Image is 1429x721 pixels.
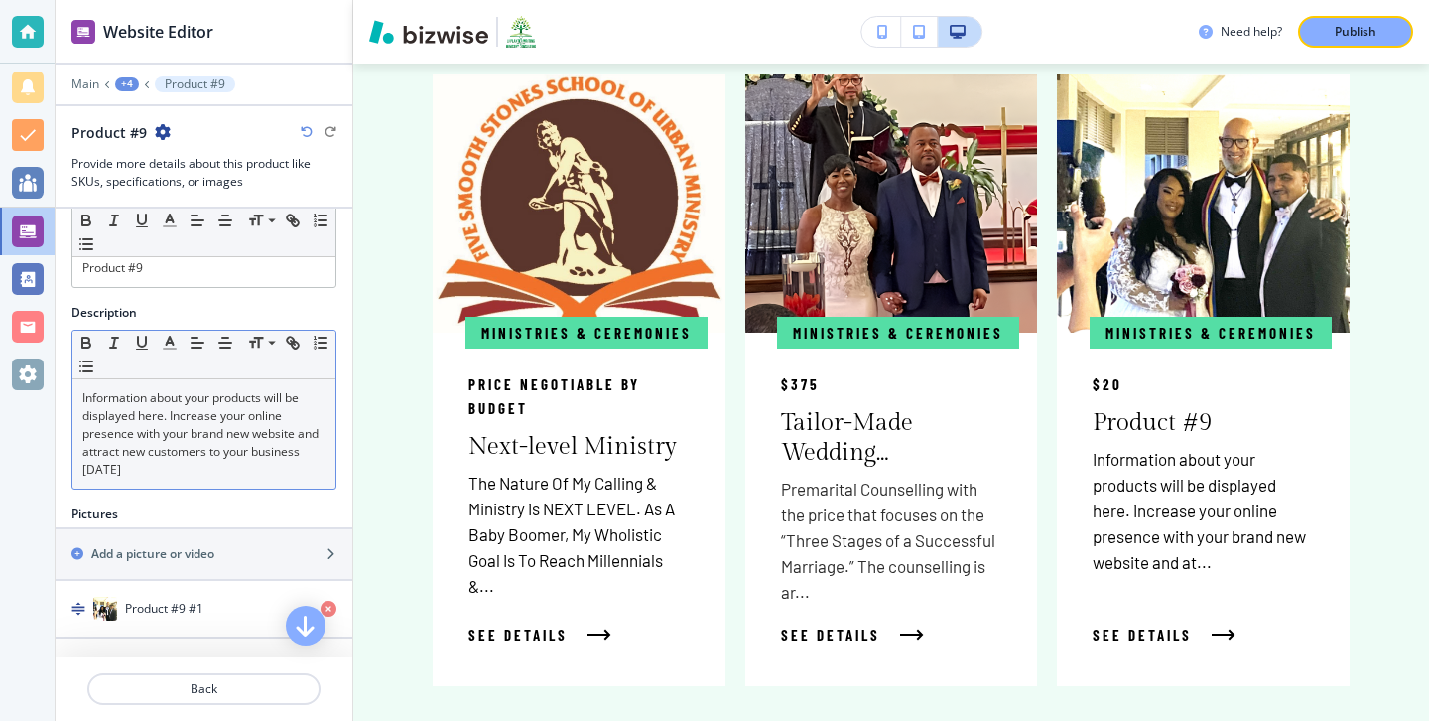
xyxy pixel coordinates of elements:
[781,372,820,396] p: $375
[165,77,225,91] p: Product #9
[91,545,214,563] h2: Add a picture or video
[1093,623,1235,647] button: See Details
[71,122,147,143] h2: Product #9
[125,600,203,618] h4: Product #9 #1
[793,321,1003,345] p: Ministries & Ceremonies
[71,77,99,91] button: Main
[87,673,321,705] button: Back
[506,16,536,48] img: Your Logo
[1093,408,1212,438] h5: Product #9
[781,623,880,647] span: See Details
[71,505,118,523] h2: Pictures
[71,20,95,44] img: editor icon
[71,304,137,322] h2: Description
[82,259,325,277] p: Product #9
[781,479,998,602] span: Premarital Counselling with the price that focuses on the “Three Stages of a Successful Marriage....
[71,654,164,672] h2: Product Options
[1105,321,1316,345] p: Ministries & Ceremonies
[71,602,85,616] img: Drag
[468,372,690,420] p: Price negotiable by budget
[468,432,677,462] p: Next-level Ministry
[103,20,213,44] h2: Website Editor
[781,623,924,647] button: See Details
[1057,74,1351,333] img: c83a0e4ac50b68d0ddd47ebac7f0c6cb.jpg
[745,74,1039,333] img: 80191bf7164a23ca83b451dfb0ec24e7.jpg
[1093,623,1192,647] span: See Details
[89,680,319,698] p: Back
[82,389,325,479] p: Information about your products will be displayed here. Increase your online presence with your b...
[1093,446,1314,605] h6: Information about your products will be displayed here. Increase your online presence with your b...
[1221,23,1282,41] h3: Need help?
[468,623,611,647] button: See Details
[369,20,488,44] img: Bizwise Logo
[481,321,692,345] p: Ministries & Ceremonies
[1335,23,1376,41] p: Publish
[56,581,352,639] button: DragProduct #9 #1
[781,408,1002,468] p: Tailor-Made Wedding…
[1093,372,1122,396] p: $20
[1298,16,1413,48] button: Publish
[468,470,690,599] p: The Nature Of My Calling & Ministry Is NEXT LEVEL. As A Baby Boomer, My Wholistic Goal Is To Reac...
[468,623,568,647] span: See Details
[56,529,352,579] button: Add a picture or video
[115,77,139,91] button: +4
[155,76,235,92] button: Product #9
[71,155,336,191] h3: Provide more details about this product like SKUs, specifications, or images
[433,74,726,333] img: 690bda71946b357e701df6dbf113c7be.jpg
